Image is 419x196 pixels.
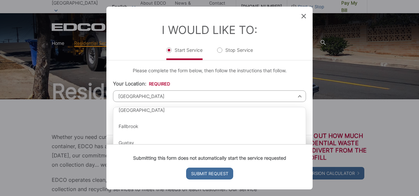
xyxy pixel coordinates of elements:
[217,47,253,60] label: Stop Service
[113,67,306,74] p: Please complete the form below, then follow the instructions that follow.
[113,81,170,87] label: Your Location:
[113,119,306,135] div: Fallbrook
[133,155,286,161] strong: Submitting this form does not automatically start the service requested
[186,168,233,180] input: Submit Request
[166,47,203,60] label: Start Service
[113,107,178,113] label: Select Service(s):
[113,135,306,151] div: Guatay
[113,90,306,102] span: [GEOGRAPHIC_DATA]
[113,102,306,118] div: [GEOGRAPHIC_DATA]
[162,23,257,37] label: I Would Like To:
